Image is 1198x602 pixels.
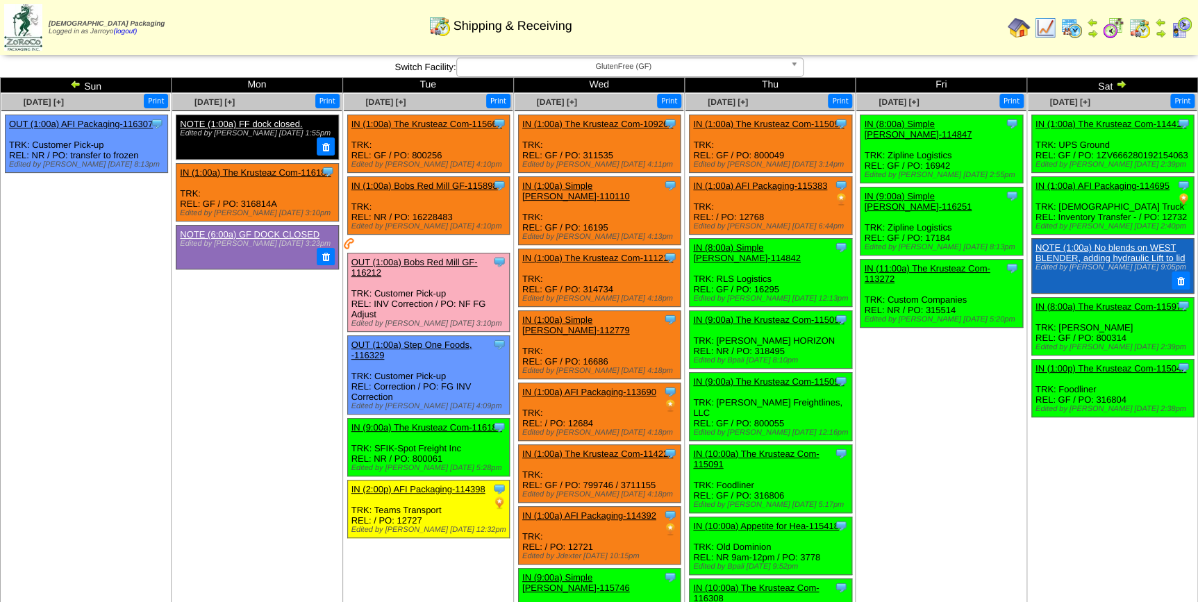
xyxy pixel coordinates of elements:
[834,312,848,326] img: Tooltip
[834,580,848,594] img: Tooltip
[144,94,168,108] button: Print
[663,117,677,131] img: Tooltip
[693,376,844,387] a: IN (9:00a) The Krusteaz Com-115093
[864,243,1022,251] div: Edited by [PERSON_NAME] [DATE] 8:13pm
[518,383,681,441] div: TRK: REL: / PO: 12684
[663,251,677,265] img: Tooltip
[492,255,506,269] img: Tooltip
[663,399,677,412] img: PO
[1031,297,1194,355] div: TRK: [PERSON_NAME] REL: GF / PO: 800314
[663,385,677,399] img: Tooltip
[522,552,681,560] div: Edited by Jdexter [DATE] 10:15pm
[860,115,1023,183] div: TRK: Zipline Logistics REL: GF / PO: 16942
[172,78,342,93] td: Mon
[180,229,319,240] a: NOTE (6:00a) GF DOCK CLOSED
[864,171,1022,179] div: Edited by [PERSON_NAME] [DATE] 2:55pm
[70,78,81,90] img: arrowleft.gif
[1170,17,1192,39] img: calendarcustomer.gif
[693,222,851,231] div: Edited by [PERSON_NAME] [DATE] 6:44pm
[1035,222,1194,231] div: Edited by [PERSON_NAME] [DATE] 2:40pm
[690,239,852,307] div: TRK: RLS Logistics REL: GF / PO: 16295
[693,181,827,191] a: IN (1:00a) AFI Packaging-115383
[351,340,472,360] a: OUT (1:00a) Step One Foods, -116329
[834,178,848,192] img: Tooltip
[522,510,656,521] a: IN (1:00a) AFI Packaging-114392
[365,97,406,107] span: [DATE] [+]
[194,97,235,107] a: [DATE] [+]
[180,129,331,137] div: Edited by [PERSON_NAME] [DATE] 1:55pm
[864,315,1022,324] div: Edited by [PERSON_NAME] [DATE] 5:20pm
[351,222,510,231] div: Edited by [PERSON_NAME] [DATE] 4:10pm
[834,446,848,460] img: Tooltip
[1035,181,1170,191] a: IN (1:00a) AFI Packaging-114695
[49,20,165,35] span: Logged in as Jarroyo
[693,449,819,469] a: IN (10:00a) The Krusteaz Com-115091
[1170,94,1195,108] button: Print
[879,97,919,107] a: [DATE] [+]
[693,428,851,437] div: Edited by [PERSON_NAME] [DATE] 12:16pm
[518,445,681,503] div: TRK: REL: GF / PO: 799746 / 3711155
[1035,343,1194,351] div: Edited by [PERSON_NAME] [DATE] 2:39pm
[693,119,844,129] a: IN (1:00a) The Krusteaz Com-115097
[518,249,681,307] div: TRK: REL: GF / PO: 314734
[351,160,510,169] div: Edited by [PERSON_NAME] [DATE] 4:10pm
[1035,363,1186,374] a: IN (1:00p) The Krusteaz Com-115045
[708,97,748,107] span: [DATE] [+]
[828,94,852,108] button: Print
[351,257,478,278] a: OUT (1:00a) Bobs Red Mill GF-116212
[24,97,64,107] a: [DATE] [+]
[522,233,681,241] div: Edited by [PERSON_NAME] [DATE] 4:13pm
[522,572,630,593] a: IN (9:00a) Simple [PERSON_NAME]-115746
[6,115,168,173] div: TRK: Customer Pick-up REL: NR / PO: transfer to frozen
[1031,115,1194,173] div: TRK: UPS Ground REL: GF / PO: 1ZV666280192154063
[522,119,673,129] a: IN (1:00a) The Krusteaz Com-109263
[522,315,630,335] a: IN (1:00a) Simple [PERSON_NAME]-112779
[1176,192,1190,206] img: PO
[690,115,852,173] div: TRK: REL: GF / PO: 800049
[317,248,335,266] button: Delete Note
[513,78,684,93] td: Wed
[834,117,848,131] img: Tooltip
[351,119,502,129] a: IN (1:00a) The Krusteaz Com-115665
[1031,359,1194,417] div: TRK: Foodliner REL: GF / PO: 316804
[315,94,340,108] button: Print
[685,78,856,93] td: Thu
[486,94,510,108] button: Print
[351,526,510,534] div: Edited by [PERSON_NAME] [DATE] 12:32pm
[663,312,677,326] img: Tooltip
[1155,17,1166,28] img: arrowleft.gif
[860,187,1023,256] div: TRK: Zipline Logistics REL: GF / PO: 17184
[663,508,677,522] img: Tooltip
[1102,17,1124,39] img: calendarblend.gif
[690,373,852,441] div: TRK: [PERSON_NAME] Freightlines, LLC REL: GF / PO: 800055
[351,464,510,472] div: Edited by [PERSON_NAME] [DATE] 5:28pm
[834,519,848,533] img: Tooltip
[492,178,506,192] img: Tooltip
[1176,299,1190,312] img: Tooltip
[351,319,510,328] div: Edited by [PERSON_NAME] [DATE] 3:10pm
[1176,117,1190,131] img: Tooltip
[351,422,502,433] a: IN (9:00a) The Krusteaz Com-116184
[150,117,164,131] img: Tooltip
[693,521,839,531] a: IN (10:00a) Appetite for Hea-115418
[1035,301,1186,312] a: IN (8:00a) The Krusteaz Com-115977
[1035,160,1194,169] div: Edited by [PERSON_NAME] [DATE] 2:39pm
[1087,28,1098,39] img: arrowright.gif
[663,178,677,192] img: Tooltip
[693,501,851,509] div: Edited by [PERSON_NAME] [DATE] 5:17pm
[180,119,302,129] a: NOTE (1:00a) FF dock closed.
[657,94,681,108] button: Print
[351,402,510,410] div: Edited by [PERSON_NAME] [DATE] 4:09pm
[1005,117,1019,131] img: Tooltip
[522,449,673,459] a: IN (1:00a) The Krusteaz Com-114222
[518,311,681,379] div: TRK: REL: GF / PO: 16686
[347,253,510,332] div: TRK: Customer Pick-up REL: INV Correction / PO: NF FG Adjust
[344,238,355,249] img: Customer has been contacted and delivery has been arranged
[113,28,137,35] a: (logout)
[690,311,852,369] div: TRK: [PERSON_NAME] HORIZON REL: NR / PO: 318495
[864,263,990,284] a: IN (11:00a) The Krusteaz Com-113272
[1087,17,1098,28] img: arrowleft.gif
[347,115,510,173] div: TRK: REL: GF / PO: 800256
